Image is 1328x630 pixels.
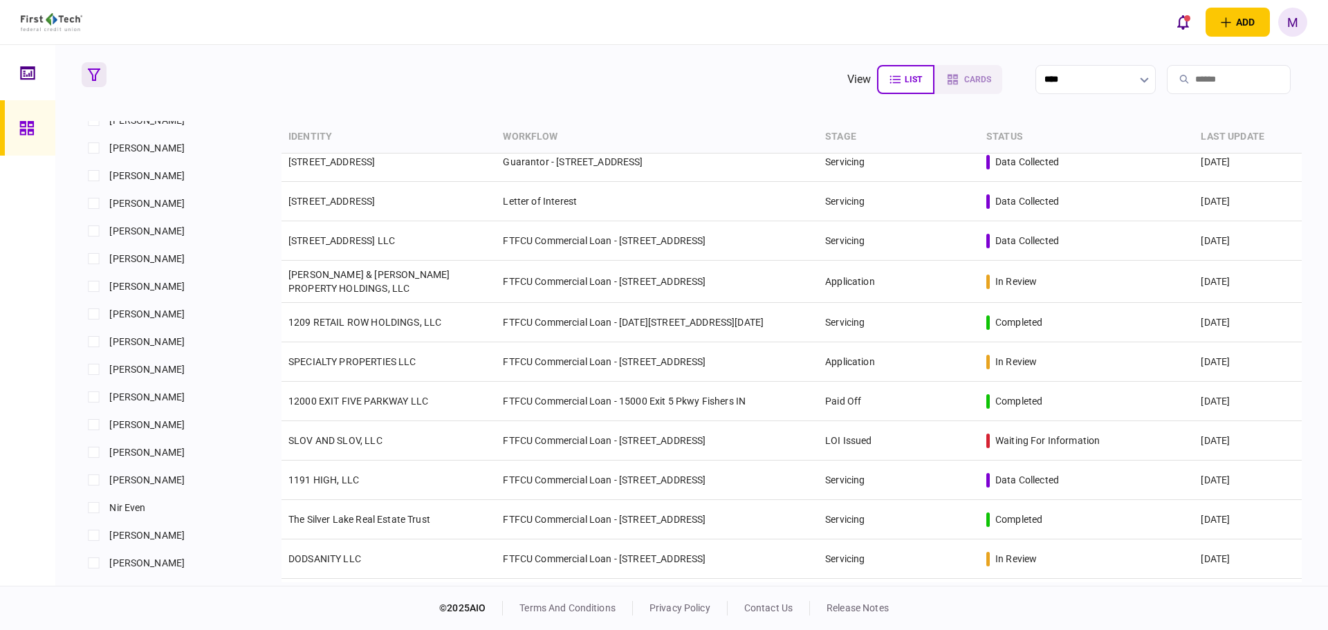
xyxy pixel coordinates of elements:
[109,307,185,322] span: [PERSON_NAME]
[288,196,375,207] a: [STREET_ADDRESS]
[995,512,1042,526] div: completed
[818,342,979,382] td: Application
[109,335,185,349] span: [PERSON_NAME]
[995,155,1059,169] div: data collected
[496,500,818,539] td: FTFCU Commercial Loan - [STREET_ADDRESS]
[1194,182,1301,221] td: [DATE]
[995,194,1059,208] div: data collected
[979,121,1194,154] th: status
[995,355,1037,369] div: in review
[288,514,430,525] a: The Silver Lake Real Estate Trust
[818,221,979,261] td: Servicing
[995,473,1059,487] div: data collected
[818,539,979,579] td: Servicing
[288,553,361,564] a: DODSANITY LLC
[109,501,145,515] span: Nir Even
[818,261,979,303] td: Application
[288,156,375,167] a: [STREET_ADDRESS]
[1206,8,1270,37] button: open adding identity options
[1194,142,1301,182] td: [DATE]
[109,362,185,377] span: [PERSON_NAME]
[109,141,185,156] span: [PERSON_NAME]
[1194,221,1301,261] td: [DATE]
[995,434,1100,447] div: waiting for information
[496,142,818,182] td: Guarantor - [STREET_ADDRESS]
[905,75,922,84] span: list
[288,356,416,367] a: SPECIALTY PROPERTIES LLC
[288,435,382,446] a: SLOV AND SLOV, LLC
[496,579,818,618] td: FTFCU Commercial Loan - [STREET_ADDRESS][PERSON_NAME]
[1194,500,1301,539] td: [DATE]
[288,317,441,328] a: 1209 RETAIL ROW HOLDINGS, LLC
[496,539,818,579] td: FTFCU Commercial Loan - [STREET_ADDRESS]
[847,71,871,88] div: view
[288,269,450,294] a: [PERSON_NAME] & [PERSON_NAME] PROPERTY HOLDINGS, LLC
[1194,303,1301,342] td: [DATE]
[818,421,979,461] td: LOI Issued
[995,275,1037,288] div: in review
[21,13,82,31] img: client company logo
[109,169,185,183] span: [PERSON_NAME]
[995,234,1059,248] div: data collected
[818,303,979,342] td: Servicing
[995,315,1042,329] div: completed
[109,528,185,543] span: [PERSON_NAME]
[744,602,793,613] a: contact us
[496,121,818,154] th: workflow
[109,252,185,266] span: [PERSON_NAME]
[1194,261,1301,303] td: [DATE]
[288,396,428,407] a: 12000 EXIT FIVE PARKWAY LLC
[109,279,185,294] span: [PERSON_NAME]
[109,473,185,488] span: [PERSON_NAME]
[1194,121,1301,154] th: last update
[818,461,979,500] td: Servicing
[1194,579,1301,618] td: [DATE]
[818,182,979,221] td: Servicing
[649,602,710,613] a: privacy policy
[995,394,1042,408] div: completed
[282,121,496,154] th: identity
[1194,539,1301,579] td: [DATE]
[496,342,818,382] td: FTFCU Commercial Loan - [STREET_ADDRESS]
[288,474,359,485] a: 1191 HIGH, LLC
[1278,8,1307,37] button: M
[109,418,185,432] span: [PERSON_NAME]
[109,390,185,405] span: [PERSON_NAME]
[519,602,616,613] a: terms and conditions
[934,65,1002,94] button: cards
[995,552,1037,566] div: in review
[1194,461,1301,500] td: [DATE]
[496,261,818,303] td: FTFCU Commercial Loan - [STREET_ADDRESS]
[439,601,503,615] div: © 2025 AIO
[1194,342,1301,382] td: [DATE]
[877,65,934,94] button: list
[496,421,818,461] td: FTFCU Commercial Loan - [STREET_ADDRESS]
[1194,382,1301,421] td: [DATE]
[1168,8,1197,37] button: open notifications list
[818,500,979,539] td: Servicing
[496,221,818,261] td: FTFCU Commercial Loan - [STREET_ADDRESS]
[109,556,185,571] span: [PERSON_NAME]
[496,182,818,221] td: Letter of Interest
[1194,421,1301,461] td: [DATE]
[109,224,185,239] span: [PERSON_NAME]
[109,196,185,211] span: [PERSON_NAME]
[818,382,979,421] td: Paid Off
[827,602,889,613] a: release notes
[109,445,185,460] span: [PERSON_NAME]
[496,382,818,421] td: FTFCU Commercial Loan - 15000 Exit 5 Pkwy Fishers IN
[496,303,818,342] td: FTFCU Commercial Loan - [DATE][STREET_ADDRESS][DATE]
[288,235,395,246] a: [STREET_ADDRESS] LLC
[818,579,979,618] td: Application
[818,121,979,154] th: stage
[964,75,991,84] span: cards
[496,461,818,500] td: FTFCU Commercial Loan - [STREET_ADDRESS]
[818,142,979,182] td: Servicing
